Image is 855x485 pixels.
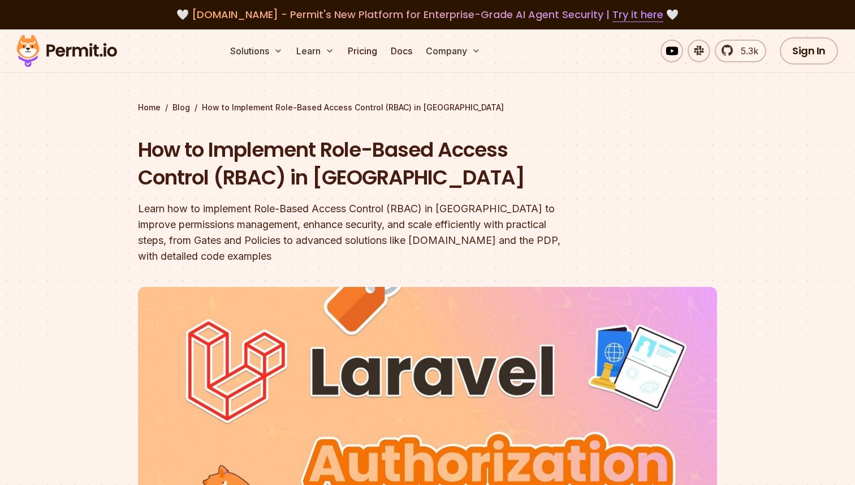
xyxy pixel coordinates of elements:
[11,32,122,70] img: Permit logo
[421,40,485,62] button: Company
[386,40,417,62] a: Docs
[138,102,161,113] a: Home
[138,136,572,192] h1: How to Implement Role-Based Access Control (RBAC) in [GEOGRAPHIC_DATA]
[780,37,838,65] a: Sign In
[172,102,190,113] a: Blog
[138,102,717,113] div: / /
[343,40,382,62] a: Pricing
[226,40,287,62] button: Solutions
[192,7,663,22] span: [DOMAIN_NAME] - Permit's New Platform for Enterprise-Grade AI Agent Security |
[715,40,766,62] a: 5.3k
[734,44,758,58] span: 5.3k
[292,40,339,62] button: Learn
[27,7,828,23] div: 🤍 🤍
[138,201,572,264] div: Learn how to implement Role-Based Access Control (RBAC) in [GEOGRAPHIC_DATA] to improve permissio...
[612,7,663,22] a: Try it here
